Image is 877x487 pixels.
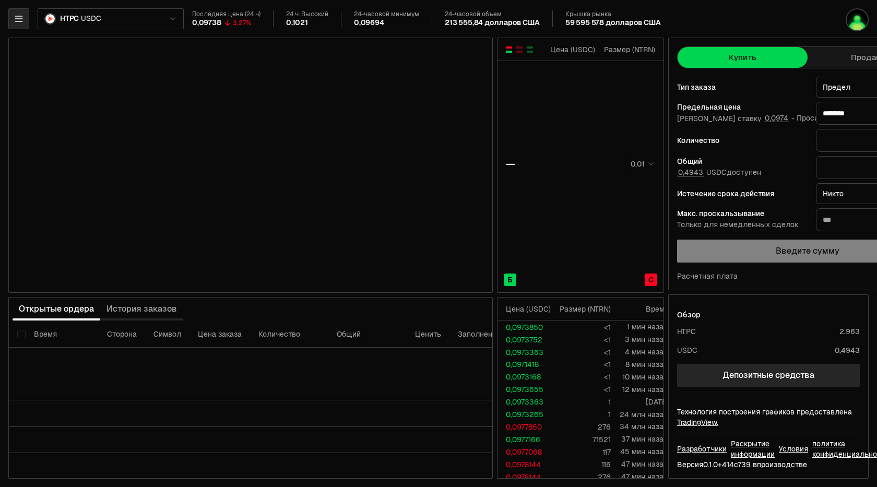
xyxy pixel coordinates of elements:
font: Условия [779,444,808,454]
font: 0,0974 [765,113,788,123]
a: ​​TradingView. [677,418,718,427]
font: 1 [608,410,611,420]
font: Размер ( [560,304,590,314]
font: Депозитные средства [722,370,814,381]
font: Последняя цена (24 ч) [192,10,260,18]
font: Общий [337,329,361,338]
font: производстве [757,460,807,469]
font: Количество [677,136,719,145]
font: ) [653,45,655,54]
font: Предел [823,82,850,92]
img: SubZero [847,9,868,30]
font: 34 млн назад [620,422,669,431]
font: Время [34,329,57,338]
button: Показывать только ордера на покупку [526,45,534,54]
font: [PERSON_NAME] ставку [677,114,762,123]
font: 37 мин назад [621,434,669,444]
font: 45 мин назад [620,447,669,456]
font: Цена ( [550,45,573,54]
font: 117 [602,447,611,457]
font: Заполненный [458,329,506,338]
font: в [753,460,757,469]
font: ) [593,45,595,54]
font: 24-часовой объем [445,10,502,18]
font: Обзор [677,310,701,319]
font: Общий [677,157,702,166]
font: Количество [258,329,300,338]
font: 8 мин назад [625,360,669,369]
font: Цена ( [506,304,528,314]
font: 10 мин назад [622,372,669,382]
font: <1 [604,385,611,395]
font: Б [507,275,513,284]
font: История заказов [106,303,177,314]
font: Раскрытие информации [731,439,775,459]
font: 0,0971418 [506,360,539,370]
font: 0,0973363 [506,398,543,407]
font: 1 [608,398,611,407]
font: 24 млн назад [620,410,669,419]
font: Цена заказа [198,329,242,338]
font: 116 [601,460,611,469]
font: Истечение срока действия [677,189,774,198]
font: 0,1021 [286,18,308,27]
font: — [506,157,515,171]
font: USDC [573,45,593,54]
font: 0,0978144 [506,472,541,482]
font: Время [646,304,669,314]
font: 0,0973168 [506,373,541,382]
font: 1 мин назад [627,322,669,331]
font: [DATE] [646,397,669,407]
font: Предельная цена [677,102,741,112]
font: Ценить [415,329,441,338]
font: Версия [677,460,703,469]
font: USDC [677,346,697,355]
font: 0,0973850 [506,323,543,332]
button: 0,0974 [764,114,789,122]
font: 0.1.0 [703,460,718,469]
font: 276 [598,422,611,432]
font: Купить [729,52,756,62]
font: 0,09694 [354,18,384,27]
font: НТРС [60,14,79,23]
button: Выбрать все [17,330,26,338]
font: 0,01 [631,159,645,169]
font: USDC [81,14,101,23]
font: + [718,460,722,469]
font: 71521 [592,435,611,444]
font: Разработчики [677,444,727,454]
font: доступен [727,168,761,177]
font: 0,0973265 [506,410,543,420]
font: 0,0973655 [506,385,543,395]
font: - [791,114,795,123]
font: 0,0973363 [506,348,543,357]
font: Расчетная плата [677,271,738,281]
font: 0,09738 [192,18,221,27]
font: Символ [153,329,181,338]
font: Открытые ордера [19,303,94,314]
font: 3,27% [233,19,251,27]
font: 0,4943 [678,168,703,177]
font: 0,0973752 [506,335,542,345]
font: Макс. проскальзывание [677,209,764,218]
font: USDC [706,168,727,177]
a: Разработчики [677,444,727,454]
a: Условия [779,444,808,454]
font: 0,0977166 [506,435,540,444]
font: 414c739 [722,460,751,469]
font: ) [609,304,611,314]
font: 24-часовой минимум [354,10,419,18]
font: USDC [528,304,549,314]
button: Показать ордера на покупку и продажу [505,45,513,54]
font: 2.963 [839,327,860,336]
font: <1 [604,323,611,332]
span: 414c7397c7ad38d7df32d359b9d1025ad80cce39 [722,460,751,469]
font: 47 мин назад [621,472,669,481]
iframe: Финансовая диаграмма [9,38,492,292]
font: 3 мин назад [625,335,669,344]
font: 59 595 578 долларов США [565,18,661,27]
font: NTRN [634,45,653,54]
font: <1 [604,348,611,357]
font: С [648,275,654,284]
